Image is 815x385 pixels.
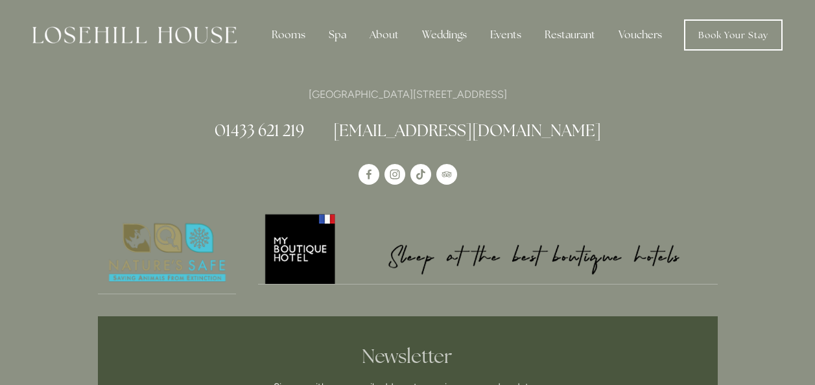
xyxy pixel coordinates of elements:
a: Instagram [384,164,405,185]
div: Events [480,22,532,48]
a: Book Your Stay [684,19,783,51]
p: [GEOGRAPHIC_DATA][STREET_ADDRESS] [98,86,718,103]
h2: Newsletter [169,345,647,368]
div: Restaurant [534,22,606,48]
a: Vouchers [608,22,672,48]
a: Losehill House Hotel & Spa [359,164,379,185]
img: Nature's Safe - Logo [98,212,237,294]
div: Weddings [412,22,477,48]
div: Spa [318,22,357,48]
a: TikTok [410,164,431,185]
a: My Boutique Hotel - Logo [258,212,718,285]
div: About [359,22,409,48]
a: TripAdvisor [436,164,457,185]
img: Losehill House [32,27,237,43]
img: My Boutique Hotel - Logo [258,212,718,284]
a: [EMAIL_ADDRESS][DOMAIN_NAME] [333,120,601,141]
div: Rooms [261,22,316,48]
a: 01433 621 219 [215,120,304,141]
